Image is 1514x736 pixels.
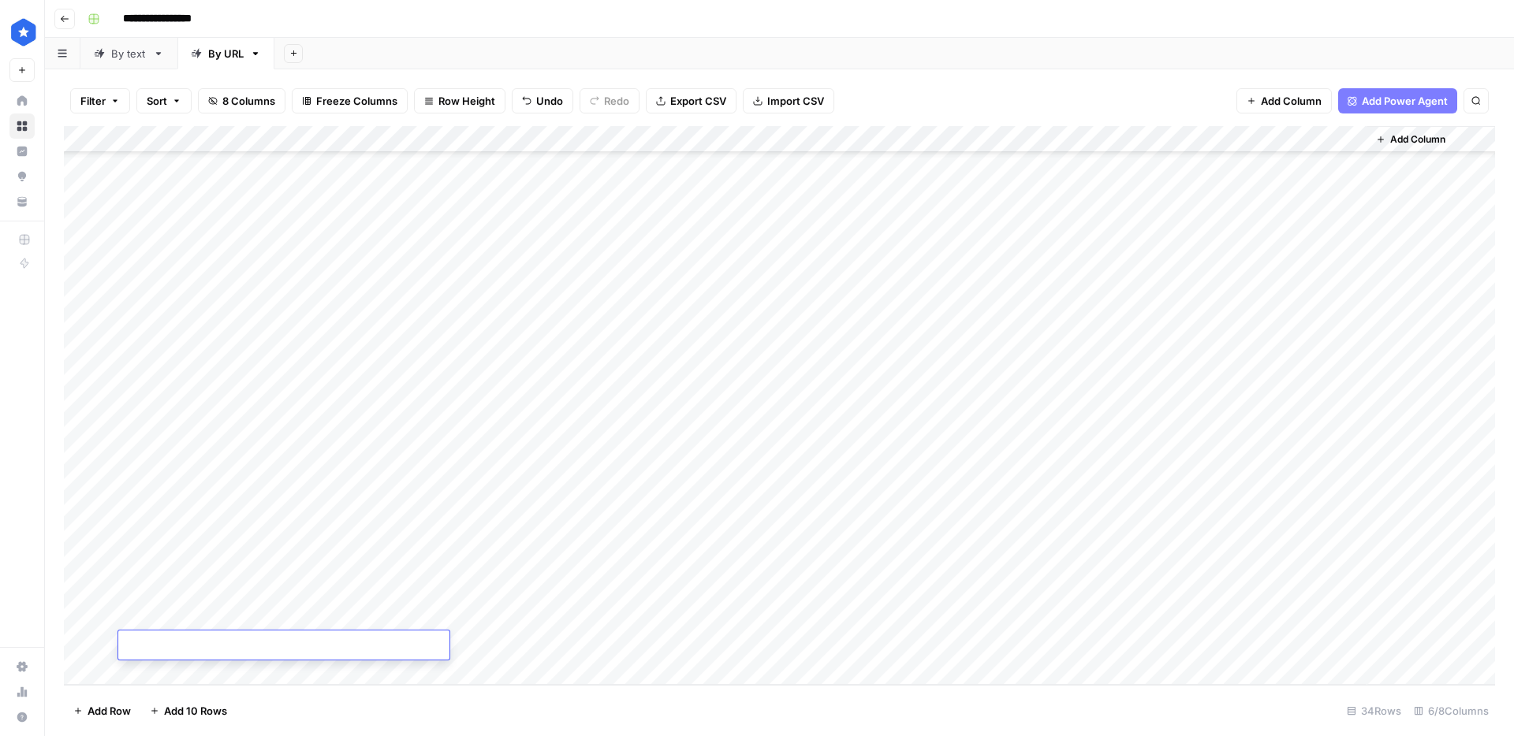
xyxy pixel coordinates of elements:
[536,93,563,109] span: Undo
[147,93,167,109] span: Sort
[111,46,147,61] div: By text
[70,88,130,113] button: Filter
[222,93,275,109] span: 8 Columns
[9,189,35,214] a: Your Data
[9,139,35,164] a: Insights
[1390,132,1445,147] span: Add Column
[136,88,192,113] button: Sort
[743,88,834,113] button: Import CSV
[1338,88,1457,113] button: Add Power Agent
[646,88,736,113] button: Export CSV
[1408,698,1495,723] div: 6/8 Columns
[9,13,35,52] button: Workspace: ConsumerAffairs
[580,88,640,113] button: Redo
[9,164,35,189] a: Opportunities
[80,93,106,109] span: Filter
[9,113,35,139] a: Browse
[1362,93,1448,109] span: Add Power Agent
[414,88,505,113] button: Row Height
[9,18,38,46] img: ConsumerAffairs Logo
[177,38,274,69] a: By URL
[438,93,495,109] span: Row Height
[140,698,237,723] button: Add 10 Rows
[604,93,629,109] span: Redo
[292,88,408,113] button: Freeze Columns
[164,703,227,719] span: Add 10 Rows
[9,704,35,730] button: Help + Support
[512,88,573,113] button: Undo
[670,93,726,109] span: Export CSV
[9,88,35,113] a: Home
[88,703,131,719] span: Add Row
[208,46,244,61] div: By URL
[9,679,35,704] a: Usage
[64,698,140,723] button: Add Row
[1370,129,1452,150] button: Add Column
[767,93,824,109] span: Import CSV
[316,93,397,109] span: Freeze Columns
[1261,93,1322,109] span: Add Column
[198,88,285,113] button: 8 Columns
[1236,88,1332,113] button: Add Column
[1341,698,1408,723] div: 34 Rows
[80,38,177,69] a: By text
[9,654,35,679] a: Settings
